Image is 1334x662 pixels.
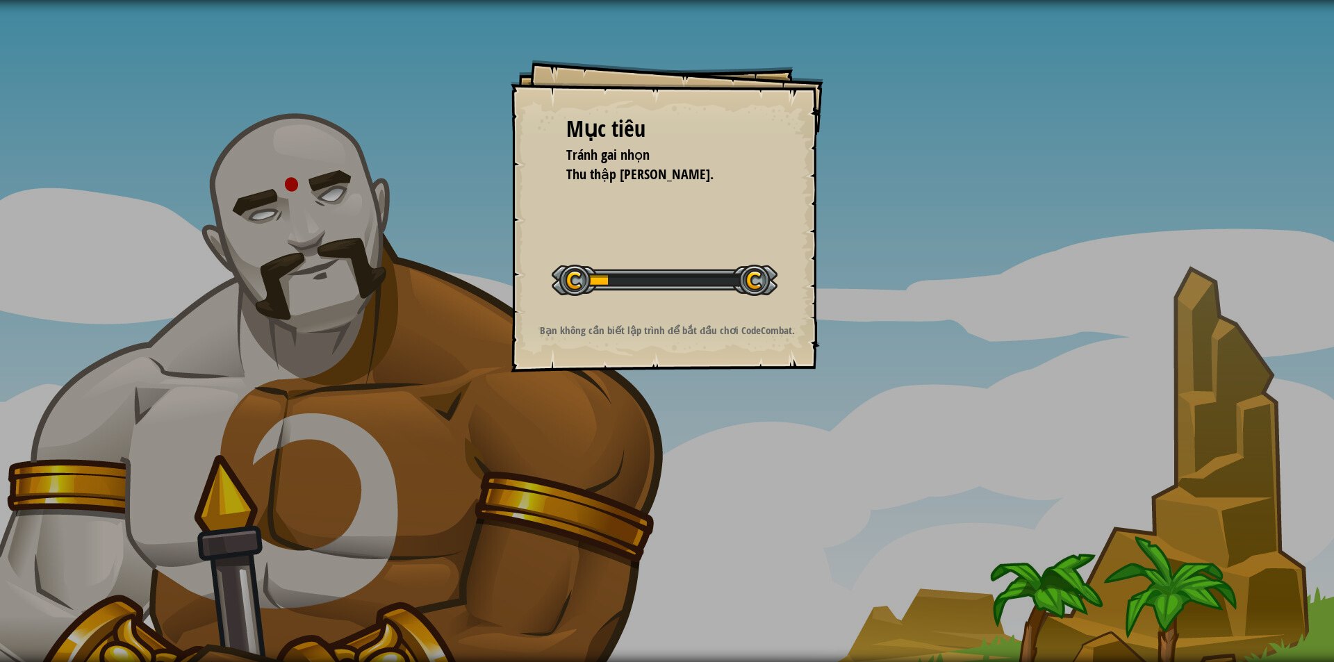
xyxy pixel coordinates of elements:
li: Tránh gai nhọn [549,145,764,165]
span: Tránh gai nhọn [566,145,650,164]
span: Thu thập [PERSON_NAME]. [566,165,714,183]
p: Bạn không cần biết lập trình để bắt đầu chơi CodeCombat. [528,323,807,338]
li: Thu thập viên ngọc. [549,165,764,185]
div: Mục tiêu [566,113,768,145]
